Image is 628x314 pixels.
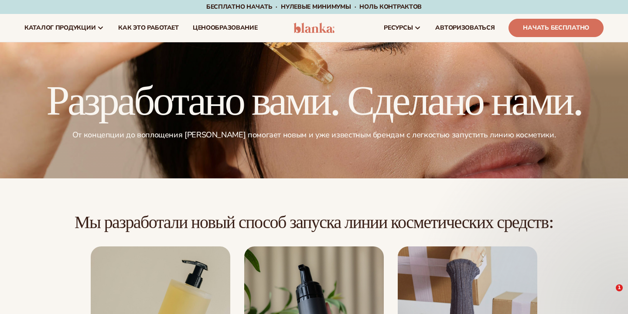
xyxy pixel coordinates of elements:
[377,14,428,42] a: ресурсы
[428,14,502,42] a: АВТОРИЗОВАТЬСЯ
[618,285,621,290] font: 1
[294,23,335,33] img: логотип
[359,3,422,11] font: НОЛЬ контрактов
[24,24,96,32] font: каталог продукции
[598,284,619,305] iframe: Интерком-чат в режиме реального времени
[435,24,495,32] font: АВТОРИЗОВАТЬСЯ
[206,3,273,11] font: Бесплатно начать
[118,24,179,32] font: Как это работает
[46,76,582,127] font: Разработано вами. Сделано нами.
[384,24,413,32] font: ресурсы
[355,3,356,11] font: ·
[186,14,265,42] a: ценообразование
[281,3,351,11] font: НУЛЕВЫЕ минимумы
[111,14,186,42] a: Как это работает
[72,130,556,140] font: От концепции до воплощения [PERSON_NAME] помогает новым и уже известным брендам с легкостью запус...
[193,24,258,32] font: ценообразование
[75,212,553,233] font: Мы разработали новый способ запуска линии косметических средств:
[17,14,111,42] a: каталог продукции
[509,19,604,37] a: Начать бесплатно
[276,3,277,11] font: ·
[523,24,589,32] font: Начать бесплатно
